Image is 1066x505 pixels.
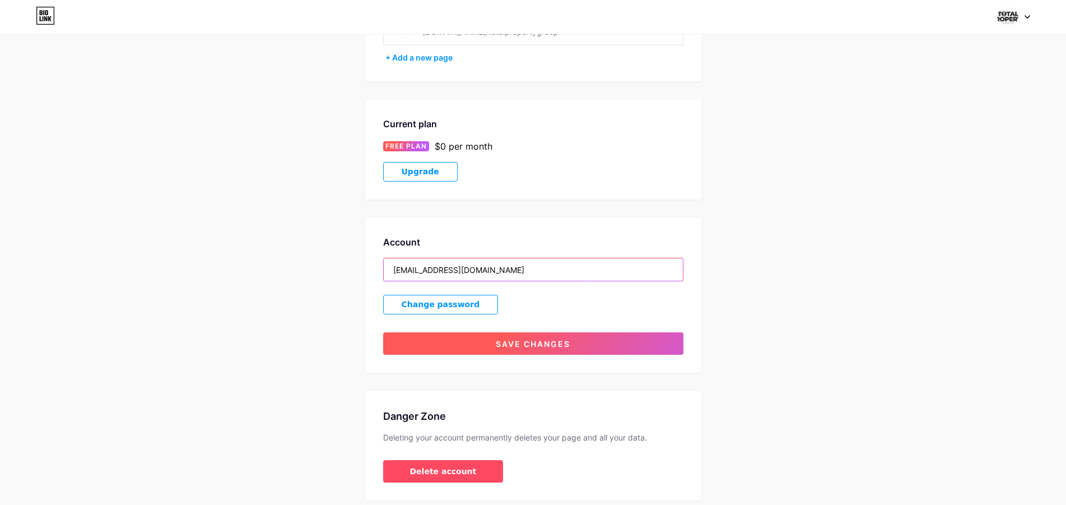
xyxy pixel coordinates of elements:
button: Change password [383,295,499,314]
span: Save changes [496,339,570,349]
div: Account [383,235,683,249]
img: totalpropertygroup [997,6,1018,27]
div: + Add a new page [385,52,683,63]
div: $0 per month [435,140,492,153]
div: Deleting your account permanently deletes your page and all your data. [383,433,683,442]
span: Change password [402,300,480,309]
button: Upgrade [383,162,458,182]
button: Save changes [383,332,683,355]
div: Danger Zone [383,409,683,424]
div: Current plan [383,117,683,131]
button: Delete account [383,460,504,483]
span: Delete account [410,466,477,478]
span: Upgrade [402,167,439,177]
span: FREE PLAN [385,141,427,151]
input: Email [384,258,683,281]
